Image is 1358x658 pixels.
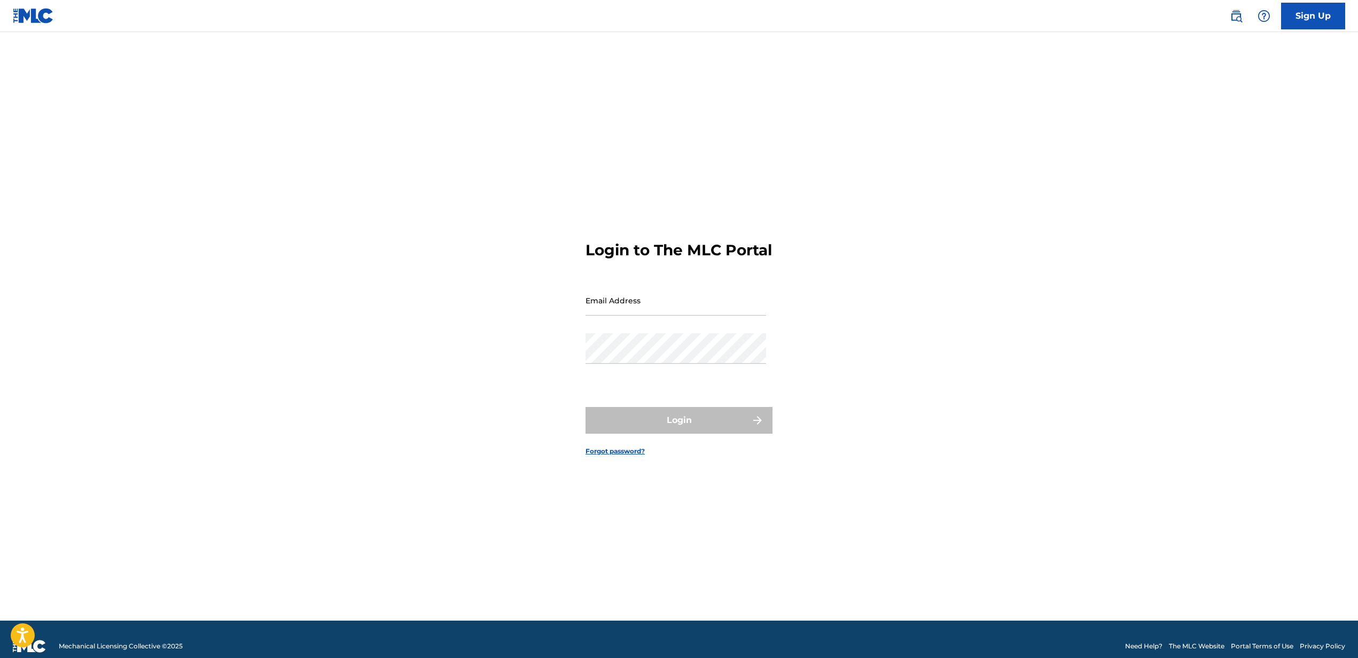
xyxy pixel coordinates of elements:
[1125,641,1162,651] a: Need Help?
[1231,641,1293,651] a: Portal Terms of Use
[1169,641,1224,651] a: The MLC Website
[59,641,183,651] span: Mechanical Licensing Collective © 2025
[1300,641,1345,651] a: Privacy Policy
[1281,3,1345,29] a: Sign Up
[1253,5,1275,27] div: Help
[1258,10,1270,22] img: help
[1226,5,1247,27] a: Public Search
[586,241,772,260] h3: Login to The MLC Portal
[586,446,645,456] a: Forgot password?
[13,8,54,23] img: MLC Logo
[13,640,46,653] img: logo
[1230,10,1243,22] img: search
